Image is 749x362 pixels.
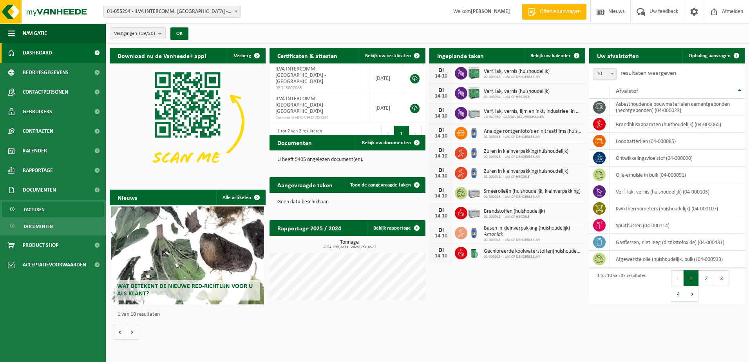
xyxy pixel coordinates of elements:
[433,147,449,154] div: DI
[610,133,745,150] td: loodbatterijen (04-000085)
[484,188,581,195] span: Smeerolieën (huishoudelijk, kleinverpakking)
[277,157,418,163] p: U heeft 5405 ongelezen document(en).
[621,70,676,76] label: resultaten weergeven
[593,270,646,302] div: 1 tot 10 van 37 resultaten
[433,187,449,194] div: DI
[433,94,449,99] div: 14-10
[433,154,449,159] div: 14-10
[369,63,402,93] td: [DATE]
[23,102,52,121] span: Gebruikers
[484,89,550,95] span: Verf, lak, vernis (huishoudelijk)
[593,69,616,80] span: 10
[23,24,47,43] span: Navigatie
[433,207,449,214] div: DI
[699,270,714,286] button: 2
[24,202,45,217] span: Facturen
[671,270,684,286] button: Previous
[610,150,745,167] td: ontwikkelingsvloeistof (04-000090)
[484,238,570,243] span: 02-009913 - ILVA CP DENDERLEEUW
[139,31,155,36] count: (19/20)
[484,255,581,259] span: 02-009913 - ILVA CP DENDERLEEUW
[110,48,214,63] h2: Download nu de Vanheede+ app!
[530,53,571,58] span: Bekijk uw kalender
[524,48,584,63] a: Bekijk uw kalender
[433,127,449,134] div: DI
[23,63,69,82] span: Bedrijfsgegevens
[467,106,481,119] img: PB-LB-0680-HPE-GY-11
[394,126,409,141] button: 1
[484,215,545,219] span: 02-009918 - ILVA CP HERZELE
[270,220,349,235] h2: Rapportage 2025 / 2024
[24,219,53,234] span: Documenten
[228,48,265,63] button: Verberg
[433,247,449,253] div: DI
[593,68,617,80] span: 10
[433,167,449,174] div: DI
[103,6,241,18] span: 01-055294 - ILVA INTERCOMM. EREMBODEGEM - EREMBODEGEM
[23,255,86,275] span: Acceptatievoorwaarden
[433,194,449,199] div: 14-10
[589,48,647,63] h2: Uw afvalstoffen
[270,48,345,63] h2: Certificaten & attesten
[467,226,481,239] img: PB-OT-0120-HPE-00-02
[610,217,745,234] td: spuitbussen (04-000114)
[467,246,481,259] img: PB-OT-0200-MET-00-02
[616,88,638,94] span: Afvalstof
[471,9,510,14] strong: [PERSON_NAME]
[433,227,449,233] div: DI
[433,87,449,94] div: DI
[538,8,583,16] span: Offerte aanvragen
[484,69,550,75] span: Verf, lak, vernis (huishoudelijk)
[610,234,745,251] td: gasflessen, niet leeg (distikstofoxide) (04-000431)
[433,74,449,79] div: 14-10
[689,53,731,58] span: Ophaling aanvragen
[362,140,411,145] span: Bekijk uw documenten
[610,251,745,268] td: afgewerkte olie (huishoudelijk, bulk) (04-000933)
[484,75,550,80] span: 02-009913 - ILVA CP DENDERLEEUW
[433,174,449,179] div: 14-10
[23,161,53,180] span: Rapportage
[467,85,481,100] img: PB-HB-1400-HPE-GN-11
[23,235,58,255] span: Product Shop
[382,126,394,141] button: Previous
[467,146,481,159] img: PB-OT-0120-HPE-00-02
[684,270,699,286] button: 1
[126,324,138,340] button: Volgende
[484,195,581,199] span: 02-009913 - ILVA CP DENDERLEEUW
[23,141,47,161] span: Kalender
[610,99,745,116] td: asbesthoudende bouwmaterialen cementgebonden (hechtgebonden) (04-000023)
[359,48,425,63] a: Bekijk uw certificaten
[111,206,264,304] a: Wat betekent de nieuwe RED-richtlijn voor u als klant?
[433,253,449,259] div: 14-10
[433,67,449,74] div: DI
[610,200,745,217] td: kwikthermometers (huishoudelijk) (04-000107)
[467,166,481,179] img: PB-OT-0120-HPE-00-02
[433,134,449,139] div: 14-10
[484,95,550,100] span: 02-009918 - ILVA CP HERZELE
[484,248,581,255] span: Gechloreerde koolwaterstoffen(huishoudelijk)
[367,220,425,236] a: Bekijk rapportage
[114,28,155,40] span: Vestigingen
[484,168,568,175] span: Zuren in kleinverpakking(huishoudelijk)
[234,53,251,58] span: Verberg
[467,186,481,199] img: PB-LB-0680-HPE-GY-11
[104,6,240,17] span: 01-055294 - ILVA INTERCOMM. EREMBODEGEM - EREMBODEGEM
[682,48,744,63] a: Ophaling aanvragen
[433,233,449,239] div: 14-10
[610,183,745,200] td: verf, lak, vernis (huishoudelijk) (04-000105)
[484,115,581,119] span: 10-947959 - CARNAVALSWERKHALLEN
[369,93,402,123] td: [DATE]
[433,107,449,114] div: DI
[118,312,262,317] p: 1 van 10 resultaten
[117,283,253,297] span: Wat betekent de nieuwe RED-richtlijn voor u als klant?
[110,27,166,39] button: Vestigingen(19/20)
[344,177,425,193] a: Toon de aangevraagde taken
[170,27,188,40] button: OK
[484,225,570,232] span: Basen in kleinverpakking (huishoudelijk)
[275,115,363,121] span: Consent-SelfD-VEG2200034
[610,167,745,183] td: olie-emulsie in bulk (04-000091)
[275,66,326,85] span: ILVA INTERCOMM. [GEOGRAPHIC_DATA] - [GEOGRAPHIC_DATA]
[273,125,322,142] div: 1 tot 2 van 2 resultaten
[356,135,425,150] a: Bekijk uw documenten
[350,183,411,188] span: Toon de aangevraagde taken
